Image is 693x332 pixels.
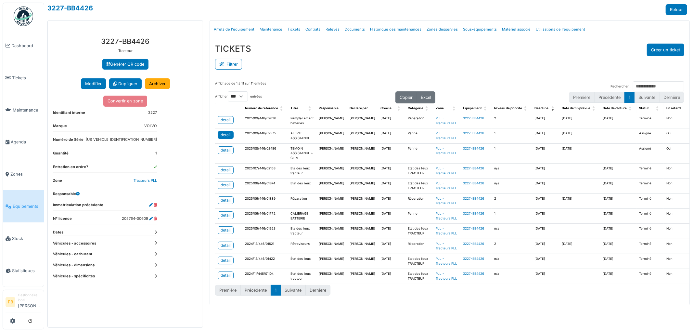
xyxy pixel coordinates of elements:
td: 1 [492,128,532,143]
td: [DATE] [378,254,405,269]
a: PLL - Tracteurs PLL [436,166,457,175]
h3: TICKETS [215,44,251,54]
td: n/a [492,179,532,193]
dt: Immatriculation précédente [53,202,103,210]
a: Tracteurs PLL [134,178,157,183]
button: Copier [395,91,417,103]
span: Statut: Activate to sort [656,103,660,113]
td: Terminé [636,239,664,254]
td: 2024/11/446/01104 [242,269,288,284]
td: Etat des lieux tracteur [288,269,316,284]
td: n/a [492,224,532,239]
td: [PERSON_NAME] [347,179,378,193]
td: Terminé [636,269,664,284]
td: Non [664,208,691,223]
td: Etat des lieux TRACTEUR [405,254,433,269]
dt: Quantité [53,151,69,159]
td: [DATE] [600,113,636,128]
td: n/a [492,269,532,284]
span: Responsable [319,106,339,110]
td: Etat des lieux [288,179,316,193]
td: Terminé [636,208,664,223]
h3: 3227-BB4426 [53,37,198,46]
span: Statut [639,106,649,110]
td: Non [664,163,691,178]
td: Non [664,193,691,208]
a: detail [218,257,234,264]
td: Non [664,179,691,193]
td: Rétroviseurs [288,239,316,254]
span: Deadline: Activate to remove sorting [551,103,555,113]
td: Eta des lieux tracteur [288,163,316,178]
a: Sous-équipements [460,22,499,37]
a: Contrats [303,22,323,37]
td: 2025/06/446/01874 [242,179,288,193]
dd: 205764-00609 [122,216,157,221]
td: 1 [492,143,532,163]
dt: Marque [53,123,67,131]
dt: Zone [53,178,62,186]
td: n/a [492,163,532,178]
a: Dashboard [3,30,44,62]
button: Créer un ticket [647,44,684,56]
td: [DATE] [600,163,636,178]
td: [DATE] [559,113,600,128]
button: Excel [417,91,435,103]
span: Date de clôture [603,106,627,110]
td: [DATE] [532,193,559,208]
span: Équipement [463,106,482,110]
td: [DATE] [600,224,636,239]
div: detail [221,212,231,218]
td: [PERSON_NAME] [347,113,378,128]
td: 2025/05/446/01323 [242,224,288,239]
span: Titre: Activate to sort [308,103,312,113]
dt: Véhicules - carburant [53,251,157,257]
a: 3227-BB4426 [463,212,484,215]
li: [PERSON_NAME] [18,293,41,312]
span: Déclaré par [350,106,368,110]
span: Copier [400,95,413,100]
td: Etat des lieux TRACTEUR [405,179,433,193]
td: [DATE] [532,224,559,239]
td: Etat des lieux TRACTEUR [405,224,433,239]
td: Terminé [636,254,664,269]
a: PLL - Tracteurs PLL [436,181,457,190]
td: Etat des lieux TRACTEUR [405,163,433,178]
div: Gestionnaire local [18,293,41,303]
a: PLL - Tracteurs PLL [436,116,457,125]
td: 2025/07/446/02153 [242,163,288,178]
nav: pagination [215,285,330,296]
div: detail [221,147,231,153]
a: 3227-BB4426 [463,166,484,170]
a: PLL - Tracteurs PLL [436,147,457,155]
td: Terminé [636,163,664,178]
dt: Responsable [53,191,80,197]
td: 2025/06/446/01772 [242,208,288,223]
td: [PERSON_NAME] [347,193,378,208]
div: detail [221,197,231,203]
div: detail [221,182,231,188]
td: [DATE] [600,179,636,193]
td: [PERSON_NAME] [316,254,347,269]
td: Panne [405,143,433,163]
a: PLL - Tracteurs PLL [436,257,457,265]
a: detail [218,211,234,219]
td: [DATE] [378,208,405,223]
button: Filtrer [215,59,242,70]
a: 3227-BB4426 [463,181,484,185]
td: Terminé [636,113,664,128]
a: Tickets [285,22,303,37]
a: detail [218,116,234,124]
a: 3227-BB4426 [47,4,93,12]
td: Réparation [405,113,433,128]
td: [DATE] [600,239,636,254]
td: Réparation [405,193,433,208]
a: Utilisations de l'équipement [533,22,588,37]
td: 2025/06/446/01889 [242,193,288,208]
td: Non [664,113,691,128]
td: [DATE] [600,193,636,208]
td: [DATE] [532,128,559,143]
td: État des lieux [288,254,316,269]
td: [PERSON_NAME] [316,208,347,223]
div: detail [221,258,231,263]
